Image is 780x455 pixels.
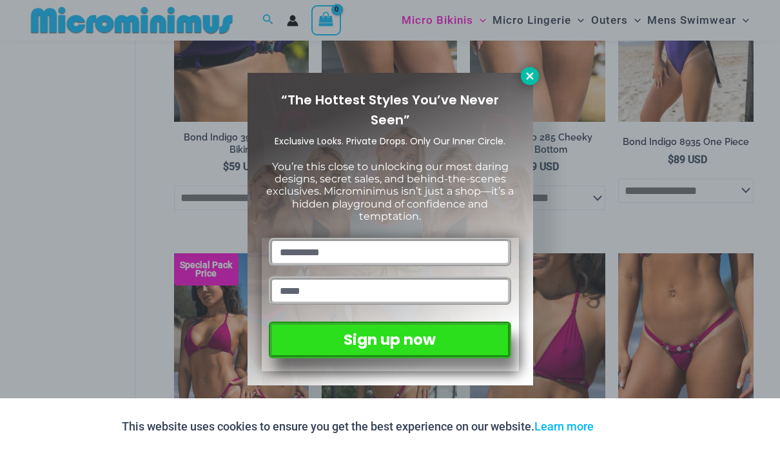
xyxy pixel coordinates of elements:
[603,411,658,442] button: Accept
[269,322,511,358] button: Sign up now
[275,135,505,148] span: Exclusive Looks. Private Drops. Only Our Inner Circle.
[266,160,514,222] span: You’re this close to unlocking our most daring designs, secret sales, and behind-the-scenes exclu...
[534,420,594,433] a: Learn more
[521,67,539,85] button: Close
[281,91,499,129] span: “The Hottest Styles You’ve Never Seen”
[122,417,594,436] p: This website uses cookies to ensure you get the best experience on our website.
